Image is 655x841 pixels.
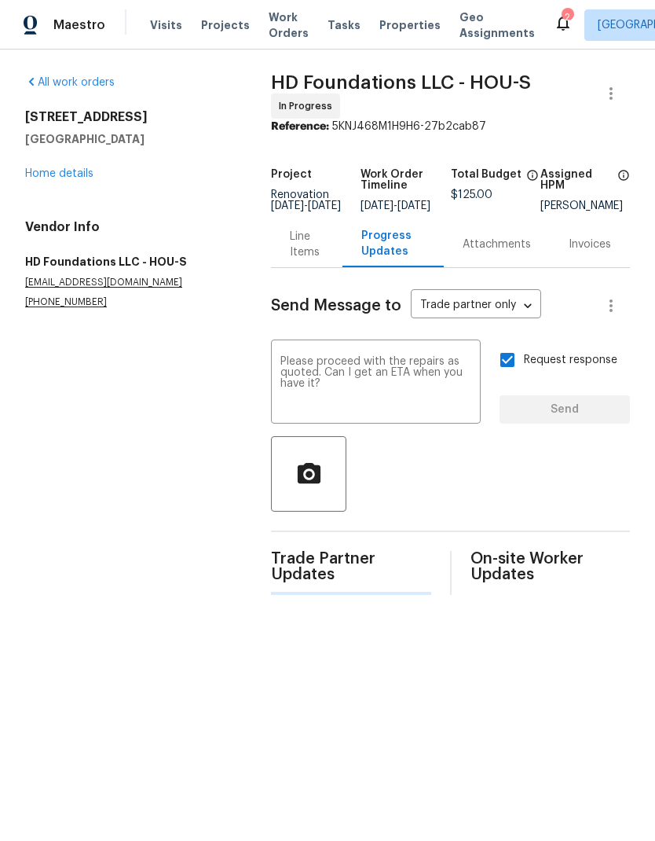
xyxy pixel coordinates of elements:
[271,73,531,92] span: HD Foundations LLC - HOU-S
[271,119,630,134] div: 5KNJ468M1H9H6-27b2cab87
[25,131,233,147] h5: [GEOGRAPHIC_DATA]
[360,169,450,191] h5: Work Order Timeline
[617,169,630,200] span: The hpm assigned to this work order.
[280,356,471,411] textarea: Please proceed with the repairs as quoted. Can I get an ETA when you have it?
[25,168,93,179] a: Home details
[269,9,309,41] span: Work Orders
[540,169,613,191] h5: Assigned HPM
[25,254,233,270] h5: HD Foundations LLC - HOU-S
[360,200,393,211] span: [DATE]
[271,200,304,211] span: [DATE]
[53,17,105,33] span: Maestro
[308,200,341,211] span: [DATE]
[290,229,324,260] div: Line Items
[562,9,573,25] div: 2
[271,551,430,582] span: Trade Partner Updates
[279,98,338,114] span: In Progress
[411,293,541,319] div: Trade partner only
[361,228,425,259] div: Progress Updates
[271,298,401,314] span: Send Message to
[25,77,115,88] a: All work orders
[451,189,492,200] span: $125.00
[25,219,233,235] h4: Vendor Info
[379,17,441,33] span: Properties
[569,237,611,252] div: Invoices
[25,109,233,125] h2: [STREET_ADDRESS]
[397,200,430,211] span: [DATE]
[201,17,250,33] span: Projects
[459,9,535,41] span: Geo Assignments
[470,551,630,582] span: On-site Worker Updates
[463,237,531,252] div: Attachments
[271,169,312,180] h5: Project
[524,352,617,369] span: Request response
[150,17,182,33] span: Visits
[451,169,521,180] h5: Total Budget
[526,169,539,189] span: The total cost of line items that have been proposed by Opendoor. This sum includes line items th...
[360,200,430,211] span: -
[327,20,360,31] span: Tasks
[271,121,329,132] b: Reference:
[540,200,630,211] div: [PERSON_NAME]
[271,200,341,211] span: -
[271,189,341,211] span: Renovation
